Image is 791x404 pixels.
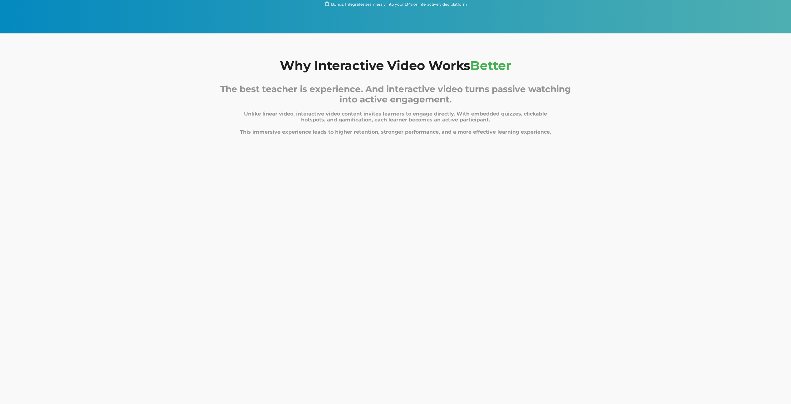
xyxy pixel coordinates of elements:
[216,155,575,364] iframe: NextThought Demos
[470,58,511,73] span: Better
[220,87,571,135] span: Unlike linear video, interactive video content invites learners to engage directly. With embedded...
[280,58,470,73] span: Why Interactive Video Works
[331,2,467,7] span: Bonus: Integrates seamlessly into your LMS or interactive video platform
[220,84,571,105] span: The best teacher is experience. And interactive video turns passive watching into active engagement.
